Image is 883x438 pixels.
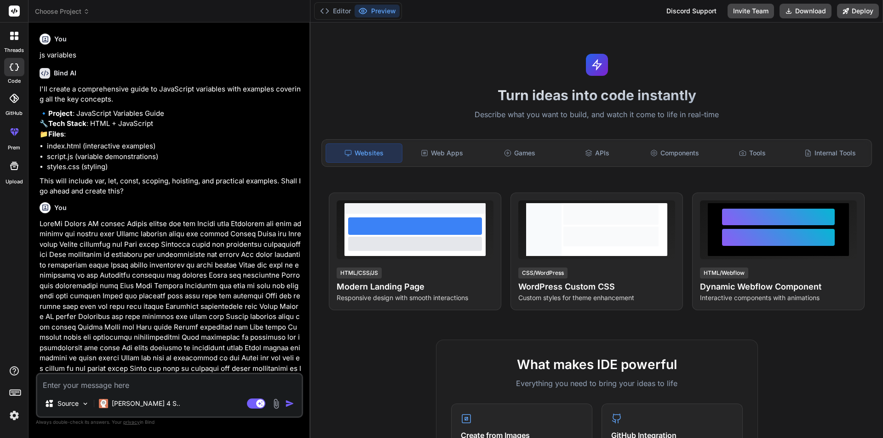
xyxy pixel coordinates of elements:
[518,267,568,279] div: CSS/WordPress
[837,4,879,18] button: Deploy
[54,34,67,44] h6: You
[8,77,21,85] label: code
[337,293,493,302] p: Responsive design with smooth interactions
[780,4,831,18] button: Download
[48,130,64,138] strong: Files
[326,143,402,163] div: Websites
[451,355,743,374] h2: What makes IDE powerful
[6,178,23,186] label: Upload
[792,143,868,163] div: Internal Tools
[40,176,301,197] p: This will include var, let, const, scoping, hoisting, and practical examples. Shall I go ahead an...
[451,378,743,389] p: Everything you need to bring your ideas to life
[57,399,79,408] p: Source
[482,143,558,163] div: Games
[35,7,90,16] span: Choose Project
[337,280,493,293] h4: Modern Landing Page
[54,203,67,212] h6: You
[316,109,877,121] p: Describe what you want to build, and watch it come to life in real-time
[99,399,108,408] img: Claude 4 Sonnet
[6,408,22,423] img: settings
[4,46,24,54] label: threads
[404,143,480,163] div: Web Apps
[728,4,774,18] button: Invite Team
[271,398,281,409] img: attachment
[715,143,791,163] div: Tools
[700,293,857,302] p: Interactive components with animations
[6,109,23,117] label: GitHub
[661,4,722,18] div: Discord Support
[8,144,20,152] label: prem
[48,109,73,118] strong: Project
[285,399,294,408] img: icon
[54,68,76,78] h6: Bind AI
[40,84,301,105] p: I'll create a comprehensive guide to JavaScript variables with examples covering all the key conc...
[47,141,301,152] li: index.html (interactive examples)
[337,267,382,279] div: HTML/CSS/JS
[518,293,675,302] p: Custom styles for theme enhancement
[36,418,303,427] p: Always double-check its answers. Your in Bind
[112,399,180,408] p: [PERSON_NAME] 4 S..
[316,87,877,103] h1: Turn ideas into code instantly
[48,119,86,128] strong: Tech Stack
[518,280,675,293] h4: WordPress Custom CSS
[123,419,140,425] span: privacy
[700,267,748,279] div: HTML/Webflow
[40,50,301,61] p: js variables
[637,143,713,163] div: Components
[559,143,635,163] div: APIs
[700,280,857,293] h4: Dynamic Webflow Component
[47,152,301,162] li: script.js (variable demonstrations)
[40,108,301,140] p: 🔹 : JavaScript Variables Guide 🔧 : HTML + JavaScript 📁 :
[47,162,301,172] li: styles.css (styling)
[316,5,355,17] button: Editor
[355,5,400,17] button: Preview
[81,400,89,408] img: Pick Models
